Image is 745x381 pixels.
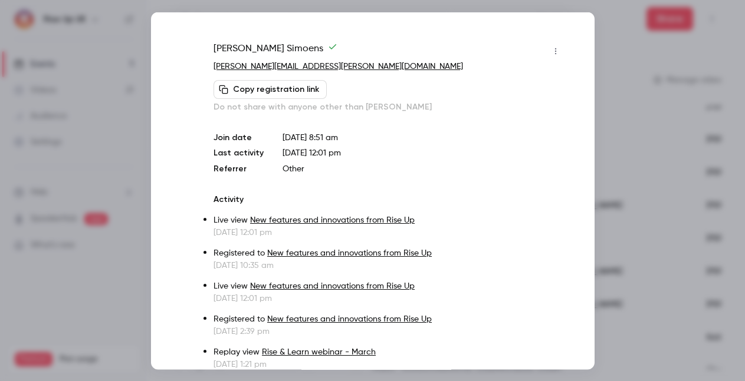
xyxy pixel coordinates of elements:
p: [DATE] 8:51 am [283,131,565,143]
p: Other [283,163,565,174]
p: Last activity [214,147,264,159]
a: New features and innovations from Rise Up [267,314,432,323]
p: [DATE] 12:01 pm [214,226,565,238]
p: [DATE] 1:21 pm [214,358,565,370]
a: New features and innovations from Rise Up [250,281,415,290]
a: Rise & Learn webinar - March [262,347,376,356]
p: Replay view [214,346,565,358]
a: New features and innovations from Rise Up [267,249,432,257]
p: Referrer [214,163,264,174]
p: Registered to [214,247,565,259]
span: [PERSON_NAME] Simoens [214,41,337,60]
p: [DATE] 10:35 am [214,259,565,271]
p: [DATE] 2:39 pm [214,325,565,337]
p: Registered to [214,313,565,325]
p: Do not share with anyone other than [PERSON_NAME] [214,101,565,112]
p: Activity [214,193,565,205]
p: Live view [214,214,565,226]
p: [DATE] 12:01 pm [214,292,565,304]
p: Live view [214,280,565,292]
img: parentia.be [180,50,202,56]
p: Join date [214,131,264,143]
span: [DATE] 12:01 pm [283,148,341,157]
button: Copy registration link [214,79,327,98]
a: [PERSON_NAME][EMAIL_ADDRESS][PERSON_NAME][DOMAIN_NAME] [214,62,463,70]
a: New features and innovations from Rise Up [250,216,415,224]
